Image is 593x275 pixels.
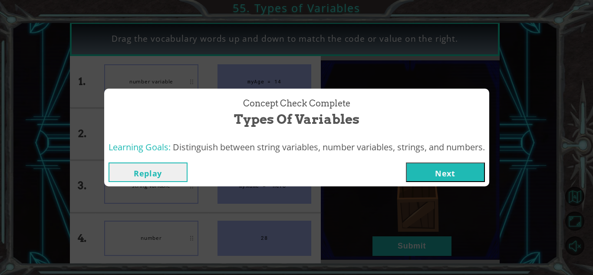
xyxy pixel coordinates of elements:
button: Next [406,162,485,182]
span: Learning Goals: [109,141,171,153]
span: Concept Check Complete [243,97,350,110]
button: Replay [109,162,188,182]
span: Types of Variables [234,110,359,129]
span: Distinguish between string variables, number variables, strings, and numbers. [173,141,485,153]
